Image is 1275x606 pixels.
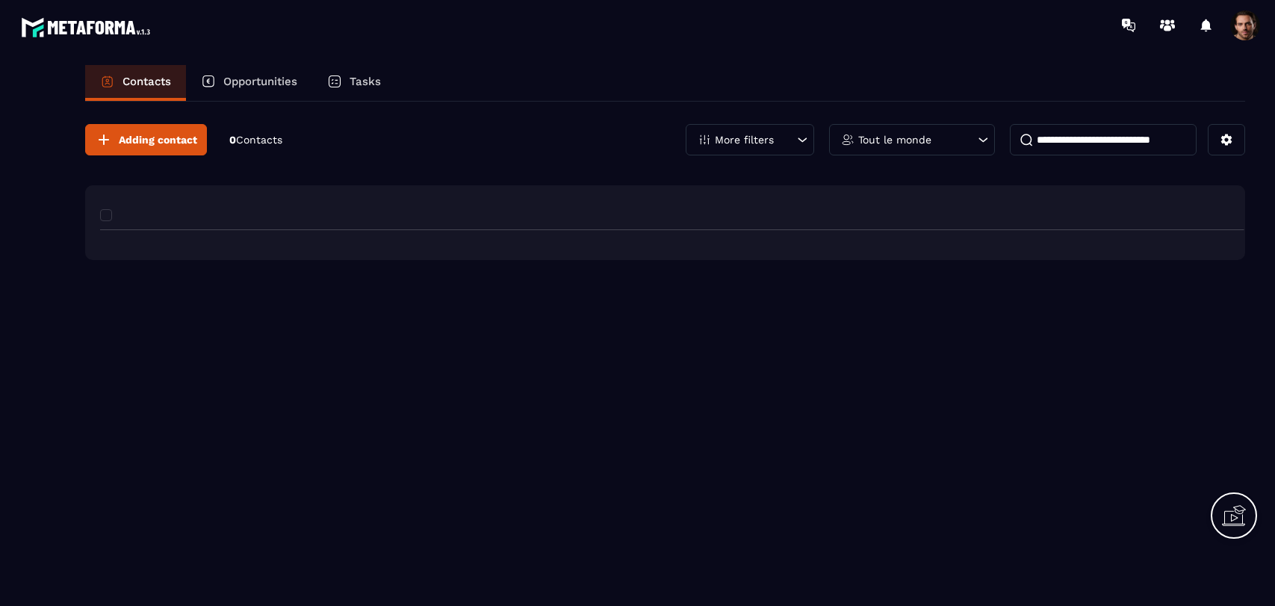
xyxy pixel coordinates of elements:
p: Tout le monde [858,135,931,145]
a: Tasks [312,65,396,101]
span: Adding contact [119,132,197,147]
p: Contacts [122,75,171,88]
a: Opportunities [186,65,312,101]
button: Adding contact [85,124,207,155]
a: Contacts [85,65,186,101]
p: Tasks [350,75,381,88]
p: More filters [715,135,774,145]
p: Opportunities [223,75,297,88]
img: logo [21,13,155,41]
span: Contacts [236,134,282,146]
p: 0 [229,133,282,147]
